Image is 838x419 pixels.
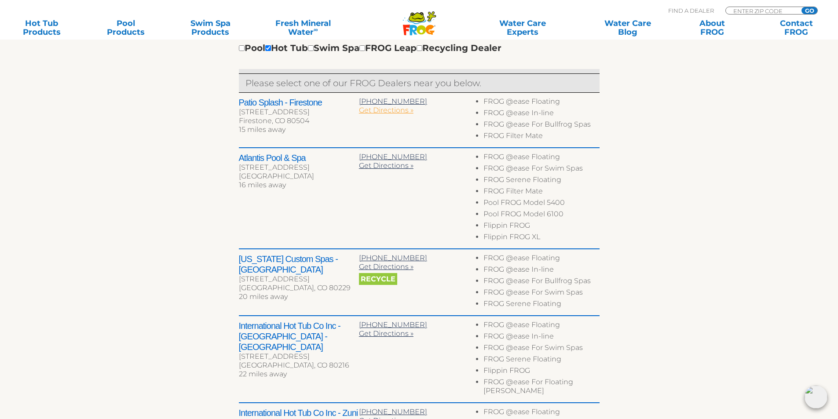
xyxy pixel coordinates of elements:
li: Flippin FROG [483,221,599,233]
li: FROG @ease Floating [483,408,599,419]
a: Water CareExperts [469,19,576,36]
li: Pool FROG Model 6100 [483,210,599,221]
li: Flippin FROG XL [483,233,599,244]
li: FROG @ease For Swim Spas [483,164,599,175]
div: Firestone, CO 80504 [239,117,359,125]
li: FROG @ease Floating [483,153,599,164]
a: ContactFROG [764,19,829,36]
sup: ∞ [314,26,318,33]
a: [PHONE_NUMBER] [359,408,427,416]
span: 15 miles away [239,125,285,134]
div: [GEOGRAPHIC_DATA], CO 80216 [239,361,359,370]
h2: [US_STATE] Custom Spas - [GEOGRAPHIC_DATA] [239,254,359,275]
li: FROG @ease For Swim Spas [483,343,599,355]
li: FROG @ease Floating [483,97,599,109]
li: FROG @ease Floating [483,254,599,265]
p: Find A Dealer [668,7,714,15]
a: Swim SpaProducts [178,19,243,36]
a: Get Directions » [359,161,414,170]
li: FROG @ease For Bullfrog Spas [483,277,599,288]
span: 22 miles away [239,370,287,378]
div: [STREET_ADDRESS] [239,352,359,361]
img: openIcon [805,386,827,408]
a: Get Directions » [359,329,414,338]
div: [STREET_ADDRESS] [239,108,359,117]
a: [PHONE_NUMBER] [359,321,427,329]
li: FROG @ease Floating [483,321,599,332]
a: Get Directions » [359,106,414,114]
li: FROG @ease For Swim Spas [483,288,599,299]
a: AboutFROG [679,19,745,36]
a: [PHONE_NUMBER] [359,97,427,106]
h2: International Hot Tub Co Inc - Zuni [239,408,359,418]
input: GO [801,7,817,14]
h2: International Hot Tub Co Inc - [GEOGRAPHIC_DATA] - [GEOGRAPHIC_DATA] [239,321,359,352]
a: [PHONE_NUMBER] [359,153,427,161]
div: [STREET_ADDRESS] [239,163,359,172]
p: Please select one of our FROG Dealers near you below. [245,76,593,90]
span: 20 miles away [239,292,288,301]
div: [GEOGRAPHIC_DATA] [239,172,359,181]
a: [PHONE_NUMBER] [359,254,427,262]
div: [STREET_ADDRESS] [239,275,359,284]
li: FROG Serene Floating [483,355,599,366]
span: 16 miles away [239,181,286,189]
li: FROG @ease In-line [483,109,599,120]
li: FROG Filter Mate [483,187,599,198]
a: Hot TubProducts [9,19,74,36]
li: Flippin FROG [483,366,599,378]
li: Pool FROG Model 5400 [483,198,599,210]
div: Pool Hot Tub Swim Spa FROG Leap Recycling Dealer [239,41,501,55]
li: FROG @ease For Floating [PERSON_NAME] [483,378,599,398]
li: FROG Serene Floating [483,175,599,187]
li: FROG @ease In-line [483,332,599,343]
a: Water CareBlog [595,19,660,36]
a: Get Directions » [359,262,414,271]
li: FROG Serene Floating [483,299,599,311]
div: [GEOGRAPHIC_DATA], CO 80229 [239,284,359,292]
a: PoolProducts [93,19,159,36]
span: Recycle [359,273,397,285]
li: FROG Filter Mate [483,131,599,143]
li: FROG @ease In-line [483,265,599,277]
li: FROG @ease For Bullfrog Spas [483,120,599,131]
input: Zip Code Form [732,7,792,15]
a: Fresh MineralWater∞ [262,19,344,36]
h2: Atlantis Pool & Spa [239,153,359,163]
h2: Patio Splash - Firestone [239,97,359,108]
